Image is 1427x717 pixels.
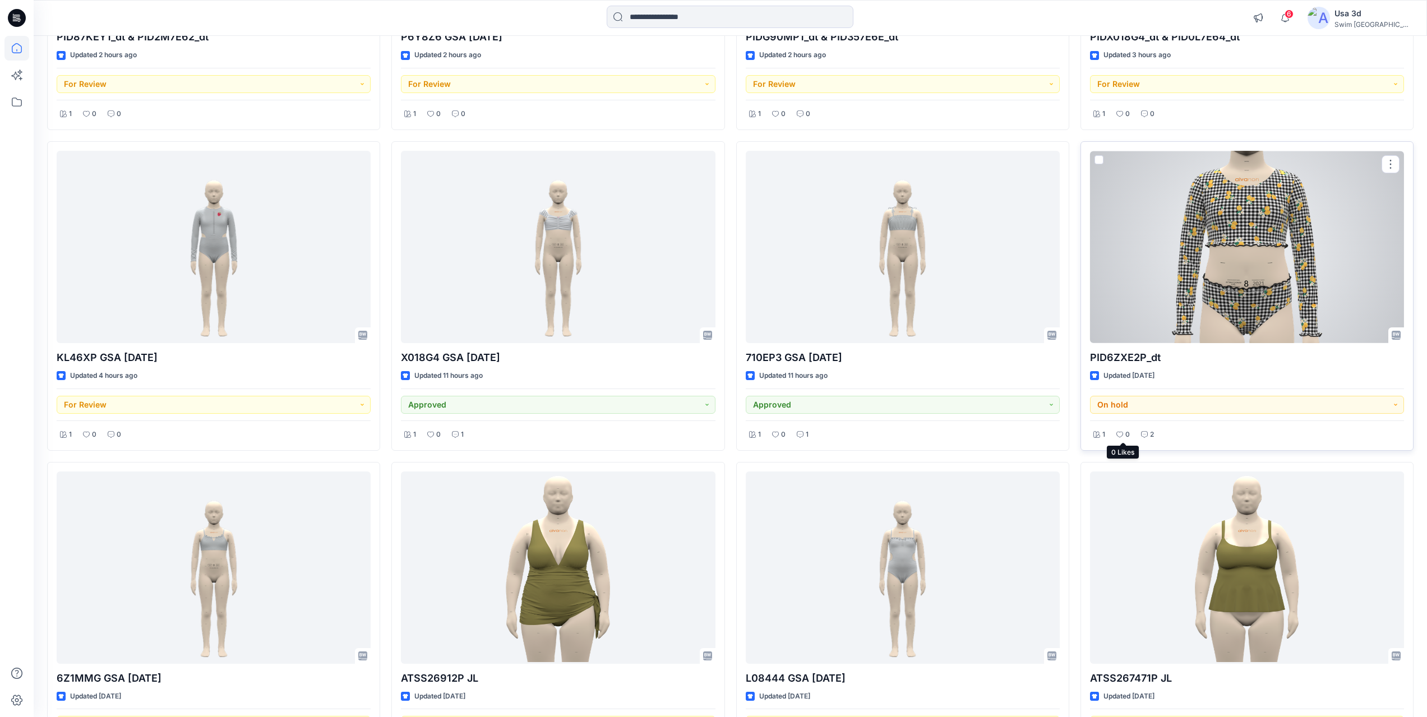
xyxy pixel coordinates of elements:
a: 6Z1MMG GSA 2025.6.17 [57,471,371,664]
p: Updated 11 hours ago [414,370,483,382]
p: PID87KEY1_dt & PID2M7E62_dt [57,29,371,45]
p: ATSS26912P JL [401,670,715,686]
p: 0 [1125,108,1130,120]
p: 1 [1102,429,1105,441]
p: 1 [758,429,761,441]
p: 1 [461,429,464,441]
a: PID6ZXE2P_dt [1090,151,1404,343]
p: 2 [1150,429,1154,441]
img: avatar [1308,7,1330,29]
p: 0 [781,108,786,120]
a: KL46XP GSA 2025.8.12 [57,151,371,343]
span: 6 [1285,10,1294,18]
p: PIDG90MP1_dt & PID357E6E_dt [746,29,1060,45]
p: PIDX018G4_dt & PID0L7E64_dt [1090,29,1404,45]
div: Usa 3d [1334,7,1413,20]
p: 0 [806,108,810,120]
p: 710EP3 GSA [DATE] [746,350,1060,366]
p: 1 [69,429,72,441]
p: Updated 11 hours ago [759,370,828,382]
a: ATSS267471P JL [1090,471,1404,664]
p: 1 [413,108,416,120]
p: Updated 2 hours ago [70,49,137,61]
a: 710EP3 GSA 2025.9.2 [746,151,1060,343]
p: Updated [DATE] [1103,691,1154,702]
p: X018G4 GSA [DATE] [401,350,715,366]
p: 1 [413,429,416,441]
div: Swim [GEOGRAPHIC_DATA] [1334,20,1413,29]
a: ATSS26912P JL [401,471,715,664]
p: Updated 4 hours ago [70,370,137,382]
p: 0 [92,429,96,441]
p: 0 [461,108,465,120]
p: 1 [758,108,761,120]
p: ATSS267471P JL [1090,670,1404,686]
p: PID6ZXE2P_dt [1090,350,1404,366]
p: Updated [DATE] [70,691,121,702]
p: 0 [117,429,121,441]
p: 0 [436,429,441,441]
p: Updated 2 hours ago [759,49,826,61]
p: KL46XP GSA [DATE] [57,350,371,366]
a: L08444 GSA 2025.6.20 [746,471,1060,664]
p: Updated 2 hours ago [414,49,481,61]
p: Updated [DATE] [759,691,810,702]
p: Updated 3 hours ago [1103,49,1171,61]
p: 0 [436,108,441,120]
p: 0 [117,108,121,120]
p: Updated [DATE] [1103,370,1154,382]
p: 0 [1125,429,1130,441]
p: 1 [806,429,809,441]
p: 0 [781,429,786,441]
p: 1 [1102,108,1105,120]
p: 0 [92,108,96,120]
p: P6Y8Z6 GSA [DATE] [401,29,715,45]
p: 6Z1MMG GSA [DATE] [57,670,371,686]
p: Updated [DATE] [414,691,465,702]
p: 0 [1150,108,1154,120]
p: 1 [69,108,72,120]
a: X018G4 GSA 2025.9.2 [401,151,715,343]
p: L08444 GSA [DATE] [746,670,1060,686]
